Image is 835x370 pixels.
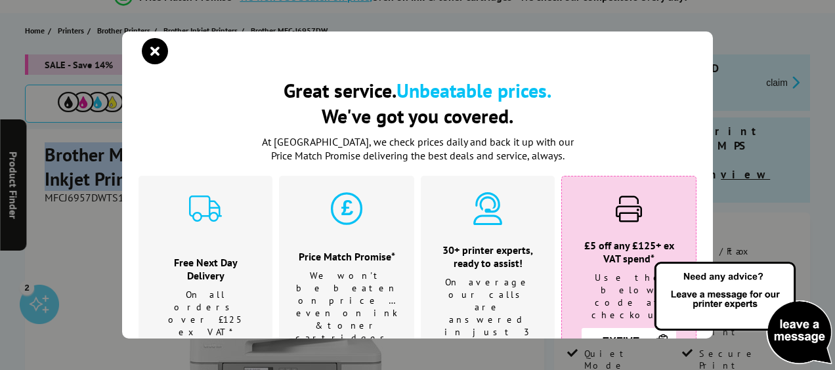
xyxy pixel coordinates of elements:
p: On all orders over £125 ex VAT* [155,289,256,339]
h3: £5 off any £125+ ex VAT spend* [578,239,679,265]
img: Open Live Chat window [651,260,835,367]
p: Use the below code at checkout [578,272,679,321]
h3: 30+ printer experts, ready to assist! [437,243,538,270]
p: On average our calls are answered in just 3 rings! [437,276,538,351]
h3: Free Next Day Delivery [155,256,256,282]
h2: Great service. We've got you covered. [139,77,696,129]
button: close modal [145,41,165,61]
b: Unbeatable prices. [396,77,551,103]
p: At [GEOGRAPHIC_DATA], we check prices daily and back it up with our Price Match Promise deliverin... [253,135,582,163]
img: expert-cyan.svg [471,192,504,225]
h3: Price Match Promise* [295,250,398,263]
img: price-promise-cyan.svg [330,192,363,225]
img: delivery-cyan.svg [189,192,222,225]
p: We won't be beaten on price …even on ink & toner cartridges. [295,270,398,344]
